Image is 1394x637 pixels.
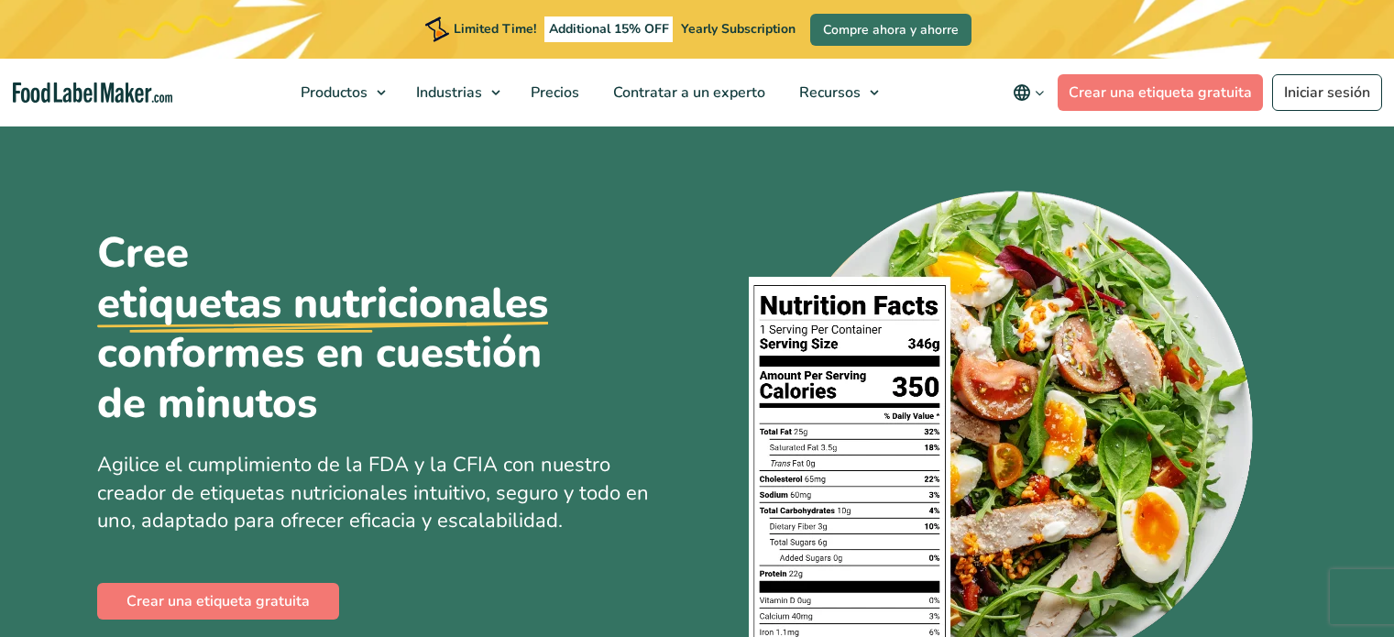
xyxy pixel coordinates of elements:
[97,228,592,429] h1: Cree conformes en cuestión de minutos
[411,82,484,103] span: Industrias
[544,16,674,42] span: Additional 15% OFF
[783,59,888,126] a: Recursos
[514,59,592,126] a: Precios
[794,82,862,103] span: Recursos
[525,82,581,103] span: Precios
[454,20,536,38] span: Limited Time!
[295,82,369,103] span: Productos
[608,82,767,103] span: Contratar a un experto
[400,59,510,126] a: Industrias
[681,20,796,38] span: Yearly Subscription
[810,14,971,46] a: Compre ahora y ahorre
[97,279,548,329] u: etiquetas nutricionales
[284,59,395,126] a: Productos
[597,59,778,126] a: Contratar a un experto
[97,451,649,535] span: Agilice el cumplimiento de la FDA y la CFIA con nuestro creador de etiquetas nutricionales intuit...
[97,583,339,620] a: Crear una etiqueta gratuita
[1058,74,1263,111] a: Crear una etiqueta gratuita
[1272,74,1382,111] a: Iniciar sesión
